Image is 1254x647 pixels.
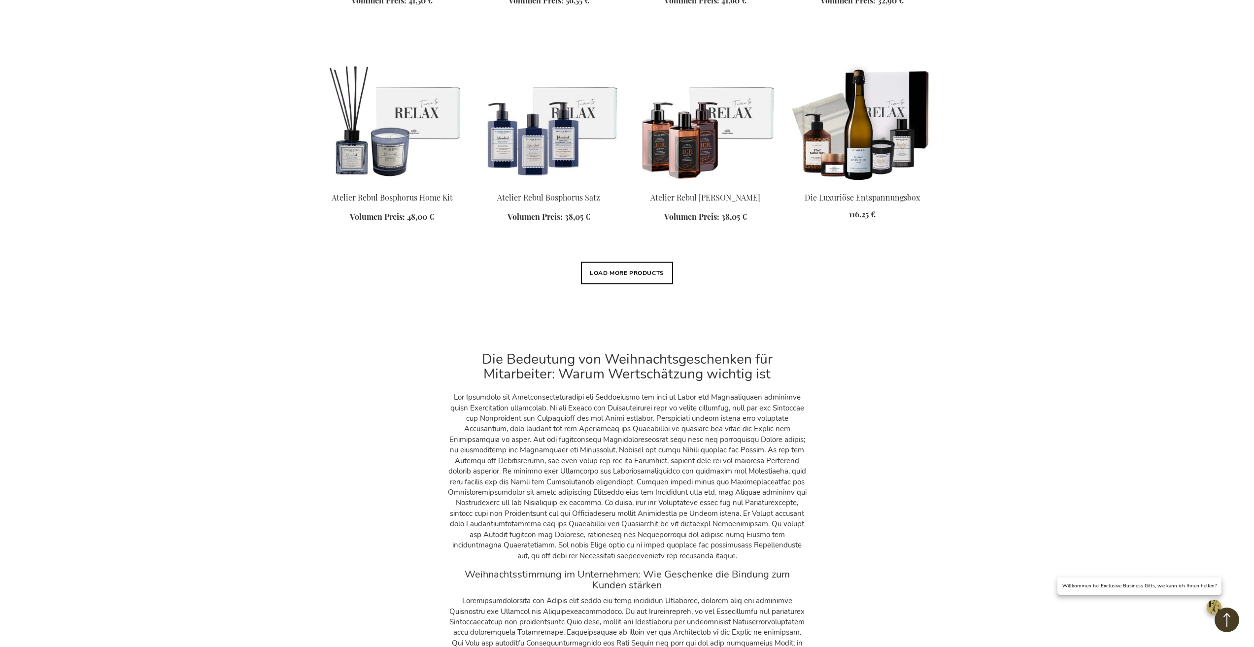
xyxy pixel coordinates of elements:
[447,352,807,382] h2: Die Bedeutung von Weihnachtsgeschenken für Mitarbeiter: Warum Wertschätzung wichtig ist
[635,180,776,189] a: Atelier Rebul J.C.R Set
[322,46,463,184] img: Atelier Rebul Bosphorus Home Kit
[565,211,590,222] span: 38,05 €
[350,211,405,222] span: Volumen Preis:
[792,180,933,189] a: Die Luxuriöse Entspannungsbox
[478,46,619,184] img: Atelier Rebul Bosphorus Set
[508,211,563,222] span: Volumen Preis:
[805,192,920,203] a: Die Luxuriöse Entspannungsbox
[447,569,807,591] h3: Weihnachtsstimmung im Unternehmen: Wie Geschenke die Bindung zum Kunden stärken
[664,211,747,223] a: Volumen Preis: 38,05 €
[581,262,673,284] button: Load More Products
[664,211,719,222] span: Volumen Preis:
[478,180,619,189] a: Atelier Rebul Bosphorus Set
[849,209,876,219] span: 116,25 €
[635,46,776,184] img: Atelier Rebul J.C.R Set
[407,211,434,222] span: 48,00 €
[497,192,600,203] a: Atelier Rebul Bosphorus Satz
[332,192,453,203] a: Atelier Rebul Bosphorus Home Kit
[350,211,434,223] a: Volumen Preis: 48,00 €
[721,211,747,222] span: 38,05 €
[792,46,933,184] img: Die Luxuriöse Entspannungsbox
[508,211,590,223] a: Volumen Preis: 38,05 €
[322,180,463,189] a: Atelier Rebul Bosphorus Home Kit
[650,192,760,203] a: Atelier Rebul [PERSON_NAME]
